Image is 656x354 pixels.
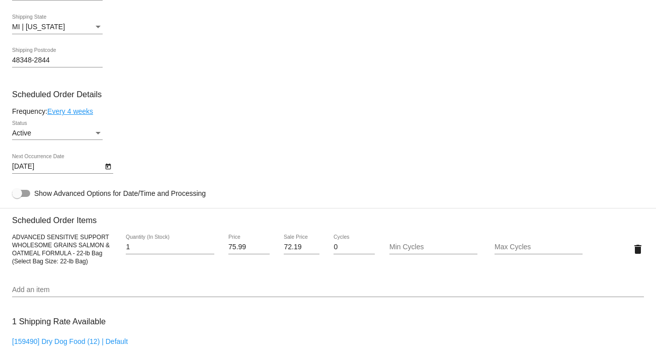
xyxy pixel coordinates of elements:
mat-select: Status [12,129,103,137]
input: Min Cycles [389,243,477,251]
span: ADVANCED SENSITIVE SUPPORT WHOLESOME GRAINS SALMON & OATMEAL FORMULA - 22-lb Bag (Select Bag Size... [12,234,110,265]
button: Open calendar [103,161,113,171]
a: [159490] Dry Dog Food (12) | Default [12,337,128,345]
a: Every 4 weeks [47,107,93,115]
h3: 1 Shipping Rate Available [12,311,106,332]
h3: Scheduled Order Items [12,208,644,225]
input: Cycles [334,243,375,251]
span: Show Advanced Options for Date/Time and Processing [34,188,206,198]
h3: Scheduled Order Details [12,90,644,99]
input: Quantity (In Stock) [126,243,214,251]
input: Shipping Postcode [12,56,103,64]
span: MI | [US_STATE] [12,23,65,31]
input: Max Cycles [495,243,583,251]
input: Next Occurrence Date [12,163,103,171]
mat-icon: delete [632,243,644,255]
div: Frequency: [12,107,644,115]
input: Price [228,243,270,251]
span: Active [12,129,31,137]
input: Add an item [12,286,644,294]
input: Sale Price [284,243,319,251]
mat-select: Shipping State [12,23,103,31]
